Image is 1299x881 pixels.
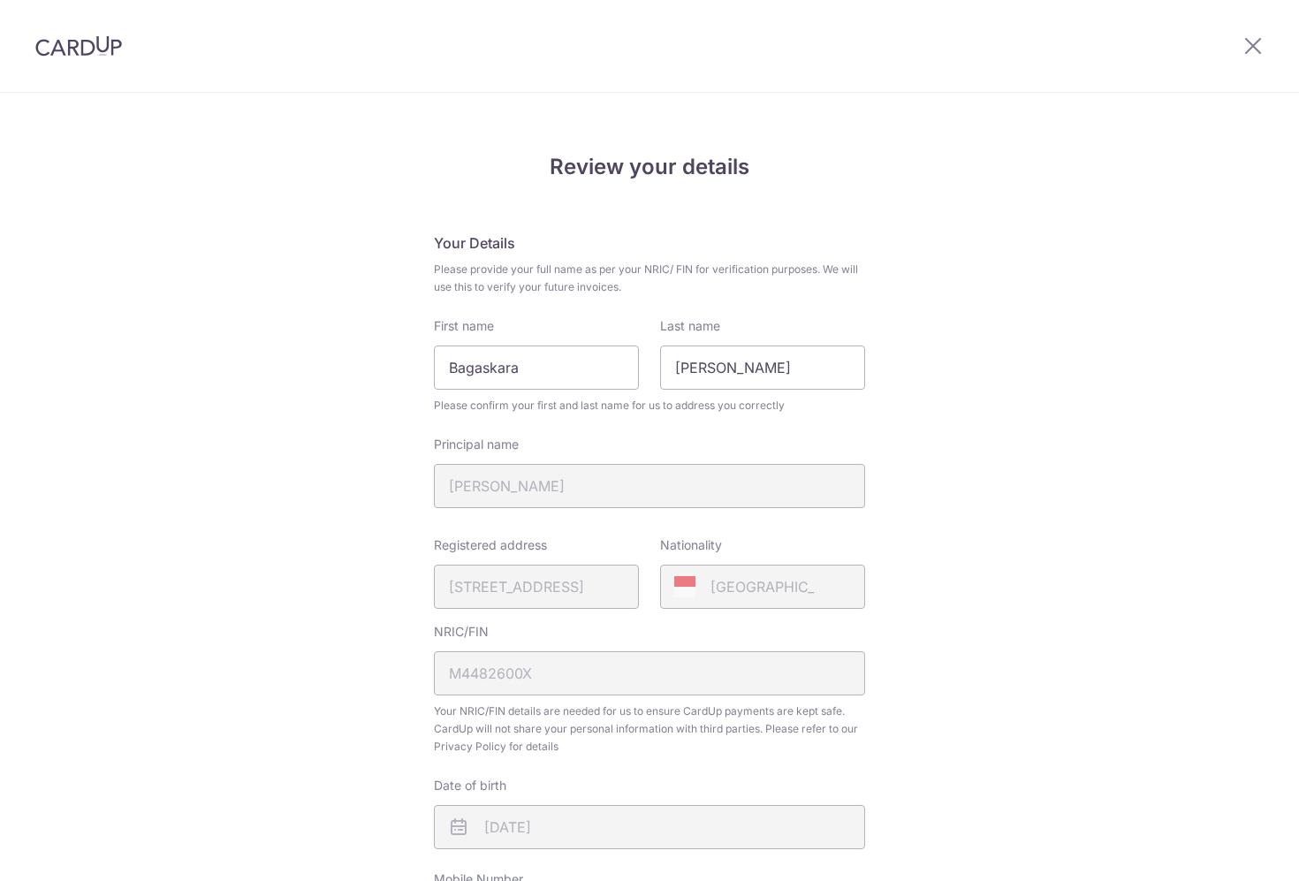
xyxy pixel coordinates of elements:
[660,536,722,554] label: Nationality
[434,346,639,390] input: First Name
[434,397,865,414] span: Please confirm your first and last name for us to address you correctly
[434,261,865,296] span: Please provide your full name as per your NRIC/ FIN for verification purposes. We will use this t...
[434,436,519,453] label: Principal name
[434,317,494,335] label: First name
[660,317,720,335] label: Last name
[434,703,865,756] span: Your NRIC/FIN details are needed for us to ensure CardUp payments are kept safe. CardUp will not ...
[434,151,865,183] h4: Review your details
[434,623,489,641] label: NRIC/FIN
[434,536,547,554] label: Registered address
[35,35,122,57] img: CardUp
[660,346,865,390] input: Last name
[434,232,865,254] h5: Your Details
[434,777,506,794] label: Date of birth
